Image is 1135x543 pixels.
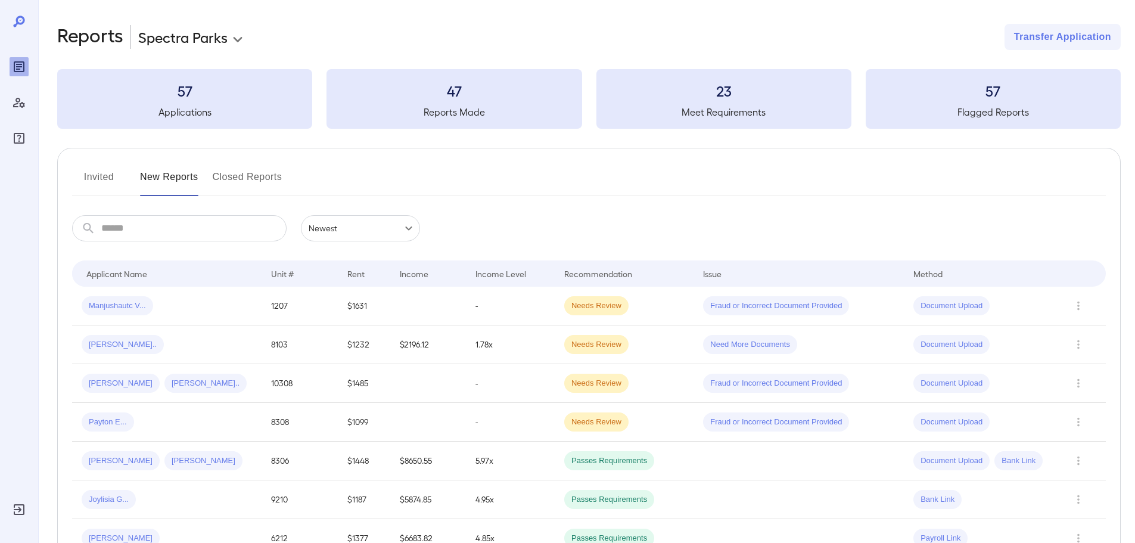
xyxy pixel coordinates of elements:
td: $8650.55 [390,442,466,480]
span: Fraud or Incorrect Document Provided [703,417,849,428]
div: Reports [10,57,29,76]
span: [PERSON_NAME] [164,455,242,467]
span: Bank Link [913,494,962,505]
td: 1207 [262,287,337,325]
span: Document Upload [913,378,990,389]
span: [PERSON_NAME] [82,378,160,389]
div: Newest [301,215,420,241]
button: Closed Reports [213,167,282,196]
div: Income Level [475,266,526,281]
button: Row Actions [1069,490,1088,509]
div: Method [913,266,943,281]
td: 9210 [262,480,337,519]
td: $1448 [338,442,390,480]
td: 5.97x [466,442,555,480]
button: Row Actions [1069,296,1088,315]
td: $1187 [338,480,390,519]
div: Rent [347,266,366,281]
h5: Applications [57,105,312,119]
div: Manage Users [10,93,29,112]
td: 8103 [262,325,337,364]
span: Joylisia G... [82,494,136,505]
button: Row Actions [1069,335,1088,354]
div: Income [400,266,428,281]
span: Document Upload [913,339,990,350]
p: Spectra Parks [138,27,228,46]
span: Document Upload [913,300,990,312]
h5: Flagged Reports [866,105,1121,119]
td: $1485 [338,364,390,403]
h3: 47 [326,81,582,100]
td: $1631 [338,287,390,325]
span: Fraud or Incorrect Document Provided [703,300,849,312]
h3: 57 [866,81,1121,100]
div: Applicant Name [86,266,147,281]
span: [PERSON_NAME] [82,455,160,467]
button: Invited [72,167,126,196]
td: - [466,364,555,403]
td: 8306 [262,442,337,480]
td: 10308 [262,364,337,403]
button: Row Actions [1069,451,1088,470]
span: Need More Documents [703,339,797,350]
button: Row Actions [1069,374,1088,393]
td: $1099 [338,403,390,442]
span: Needs Review [564,300,629,312]
h3: 57 [57,81,312,100]
h5: Reports Made [326,105,582,119]
button: Row Actions [1069,412,1088,432]
div: Issue [703,266,722,281]
span: Needs Review [564,417,629,428]
h2: Reports [57,24,123,50]
div: Recommendation [564,266,632,281]
h3: 23 [596,81,851,100]
td: - [466,403,555,442]
div: Log Out [10,500,29,519]
span: Needs Review [564,339,629,350]
span: Document Upload [913,455,990,467]
span: Manjushautc V... [82,300,153,312]
h5: Meet Requirements [596,105,851,119]
div: FAQ [10,129,29,148]
td: 8308 [262,403,337,442]
span: Passes Requirements [564,455,654,467]
span: Bank Link [994,455,1043,467]
span: [PERSON_NAME].. [82,339,164,350]
td: $2196.12 [390,325,466,364]
span: Passes Requirements [564,494,654,505]
span: Fraud or Incorrect Document Provided [703,378,849,389]
span: Document Upload [913,417,990,428]
td: 4.95x [466,480,555,519]
span: Needs Review [564,378,629,389]
span: Payton E... [82,417,134,428]
td: - [466,287,555,325]
td: 1.78x [466,325,555,364]
button: Transfer Application [1005,24,1121,50]
button: New Reports [140,167,198,196]
td: $1232 [338,325,390,364]
td: $5874.85 [390,480,466,519]
span: [PERSON_NAME].. [164,378,247,389]
div: Unit # [271,266,294,281]
summary: 57Applications47Reports Made23Meet Requirements57Flagged Reports [57,69,1121,129]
